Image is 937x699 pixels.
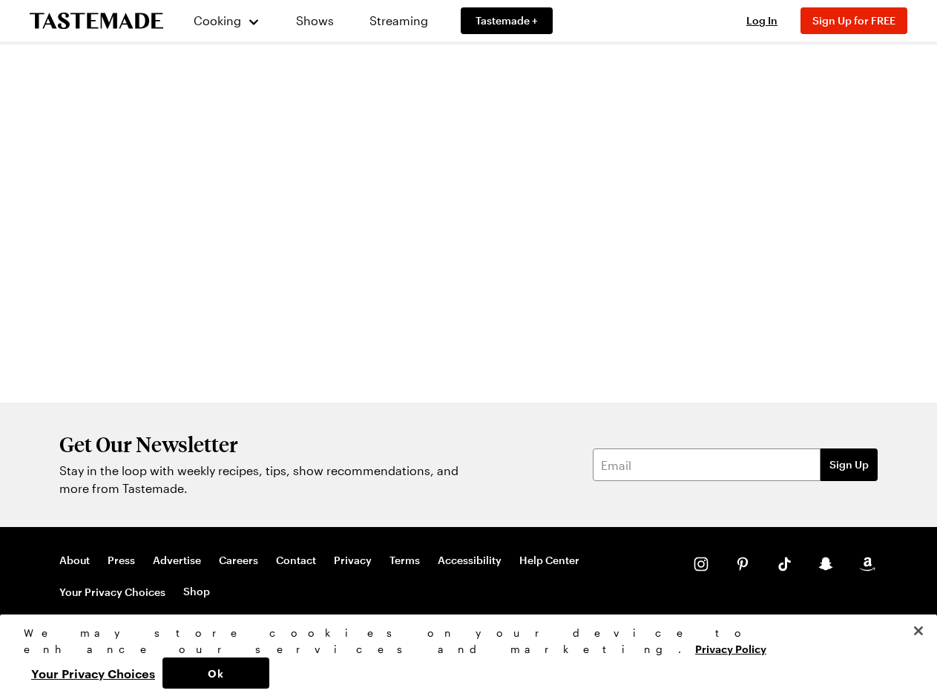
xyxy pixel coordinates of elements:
a: Help Center [519,554,579,567]
span: Log In [746,14,777,27]
span: Cooking [194,13,241,27]
a: Contact [276,554,316,567]
a: To Tastemade Home Page [30,13,163,30]
button: Cooking [193,3,260,39]
a: About [59,554,90,567]
span: Sign Up for FREE [812,14,895,27]
div: We may store cookies on your device to enhance our services and marketing. [24,625,901,657]
a: Tastemade + [461,7,553,34]
div: Privacy [24,625,901,689]
a: Terms [389,554,420,567]
button: Your Privacy Choices [24,657,162,689]
a: Privacy [334,554,372,567]
a: Press [108,554,135,567]
span: Sign Up [829,457,869,472]
a: Advertise [153,554,201,567]
button: Log In [732,13,792,28]
button: Close [902,614,935,647]
a: Accessibility [438,554,502,567]
button: Ok [162,657,269,689]
button: Your Privacy Choices [59,585,165,600]
h2: Get Our Newsletter [59,432,467,456]
a: Careers [219,554,258,567]
button: Sign Up for FREE [800,7,907,34]
span: Tastemade + [476,13,538,28]
button: Sign Up [821,448,878,481]
a: More information about your privacy, opens in a new tab [695,641,766,655]
a: Shop [183,585,210,600]
p: Stay in the loop with weekly recipes, tips, show recommendations, and more from Tastemade. [59,462,467,497]
input: Email [593,448,821,481]
nav: Footer [59,554,664,600]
